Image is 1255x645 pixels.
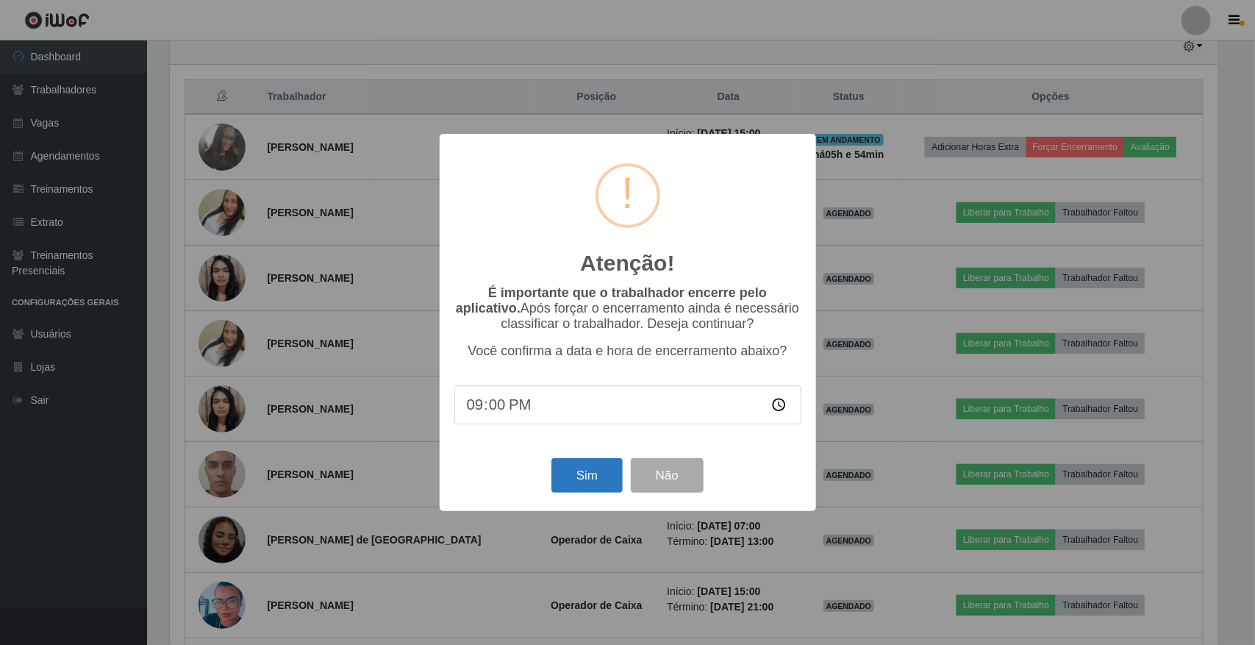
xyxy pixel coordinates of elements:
h2: Atenção! [580,250,674,277]
b: É importante que o trabalhador encerre pelo aplicativo. [456,285,767,316]
button: Sim [551,458,623,493]
p: Após forçar o encerramento ainda é necessário classificar o trabalhador. Deseja continuar? [454,285,801,332]
button: Não [631,458,704,493]
p: Você confirma a data e hora de encerramento abaixo? [454,343,801,359]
